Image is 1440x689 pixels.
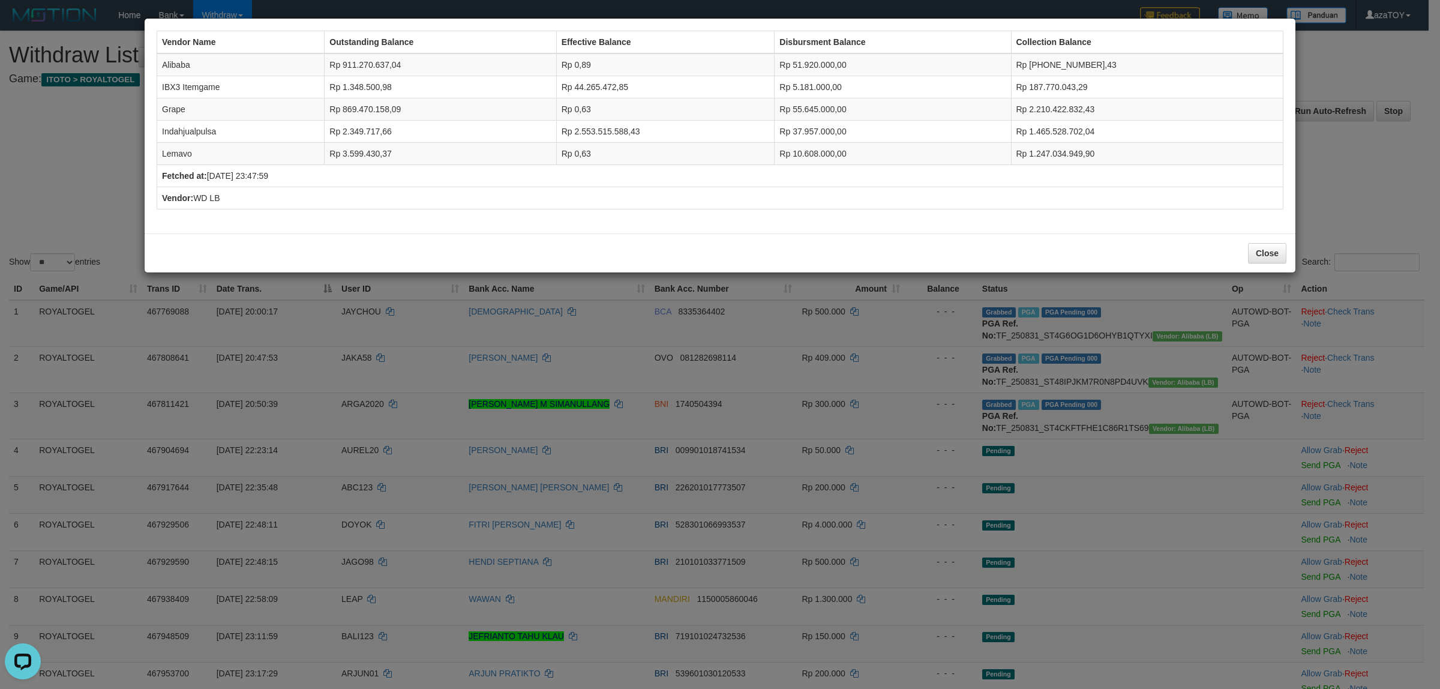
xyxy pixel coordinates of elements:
th: Outstanding Balance [325,31,556,54]
td: Rp 2.349.717,66 [325,121,556,143]
td: Rp 1.247.034.949,90 [1011,143,1283,165]
td: Alibaba [157,53,325,76]
button: Close [1248,243,1286,263]
td: Rp 2.553.515.588,43 [556,121,775,143]
th: Effective Balance [556,31,775,54]
th: Vendor Name [157,31,325,54]
td: [DATE] 23:47:59 [157,165,1283,187]
td: Rp 0,63 [556,143,775,165]
td: Lemavo [157,143,325,165]
td: Rp [PHONE_NUMBER],43 [1011,53,1283,76]
td: Rp 44.265.472,85 [556,76,775,98]
td: Rp 55.645.000,00 [775,98,1011,121]
td: Rp 187.770.043,29 [1011,76,1283,98]
b: Vendor: [162,193,193,203]
td: Rp 911.270.637,04 [325,53,556,76]
td: Rp 51.920.000,00 [775,53,1011,76]
td: Rp 2.210.422.832,43 [1011,98,1283,121]
td: Rp 37.957.000,00 [775,121,1011,143]
td: Rp 1.465.528.702,04 [1011,121,1283,143]
button: Open LiveChat chat widget [5,5,41,41]
td: Rp 10.608.000,00 [775,143,1011,165]
td: IBX3 Itemgame [157,76,325,98]
th: Disbursment Balance [775,31,1011,54]
td: Rp 3.599.430,37 [325,143,556,165]
td: Indahjualpulsa [157,121,325,143]
td: Rp 5.181.000,00 [775,76,1011,98]
th: Collection Balance [1011,31,1283,54]
td: Rp 1.348.500,98 [325,76,556,98]
td: Rp 0,89 [556,53,775,76]
td: Rp 0,63 [556,98,775,121]
td: WD LB [157,187,1283,209]
td: Rp 869.470.158,09 [325,98,556,121]
td: Grape [157,98,325,121]
b: Fetched at: [162,171,207,181]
